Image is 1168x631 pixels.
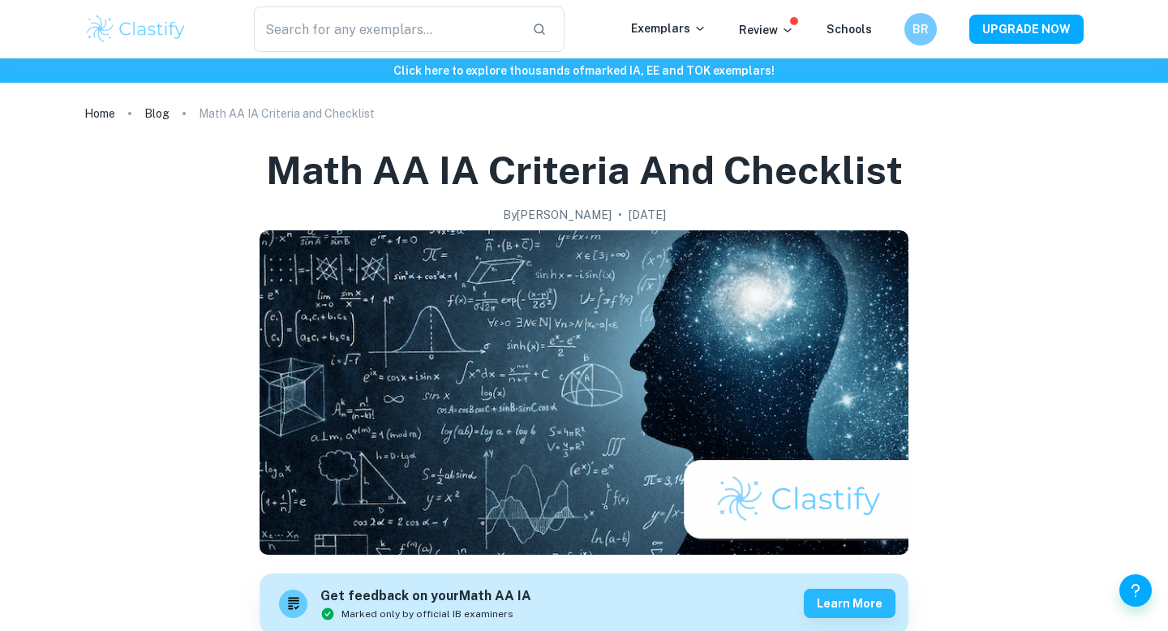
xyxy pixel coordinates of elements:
[84,102,115,125] a: Home
[969,15,1084,44] button: UPGRADE NOW
[1119,574,1152,607] button: Help and Feedback
[266,144,903,196] h1: Math AA IA Criteria and Checklist
[618,206,622,224] p: •
[912,20,930,38] h6: BR
[320,586,531,607] h6: Get feedback on your Math AA IA
[341,607,513,621] span: Marked only by official IB examiners
[804,589,895,618] button: Learn more
[144,102,170,125] a: Blog
[254,6,519,52] input: Search for any exemplars...
[739,21,794,39] p: Review
[503,206,612,224] h2: By [PERSON_NAME]
[199,105,375,122] p: Math AA IA Criteria and Checklist
[260,230,908,555] img: Math AA IA Criteria and Checklist cover image
[631,19,706,37] p: Exemplars
[904,13,937,45] button: BR
[827,23,872,36] a: Schools
[629,206,666,224] h2: [DATE]
[3,62,1165,79] h6: Click here to explore thousands of marked IA, EE and TOK exemplars !
[84,13,187,45] img: Clastify logo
